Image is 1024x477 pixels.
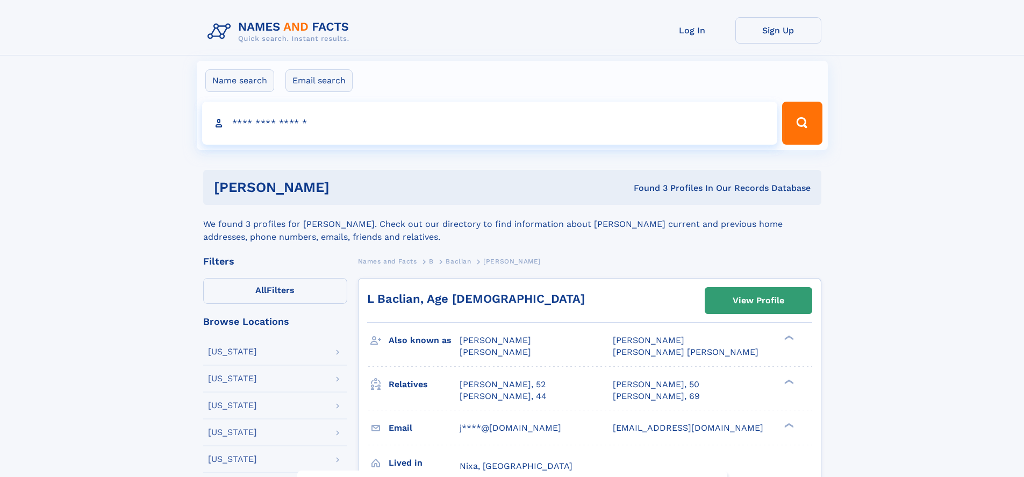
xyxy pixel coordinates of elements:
span: B [429,258,434,265]
div: ❯ [782,378,794,385]
div: [US_STATE] [208,401,257,410]
div: Filters [203,257,347,266]
span: [PERSON_NAME] [460,347,531,357]
a: [PERSON_NAME], 69 [613,390,700,402]
div: View Profile [733,288,784,313]
h3: Relatives [389,375,460,394]
span: [PERSON_NAME] [613,335,684,345]
div: [US_STATE] [208,455,257,464]
a: [PERSON_NAME], 44 [460,390,547,402]
a: View Profile [705,288,812,314]
span: Baclian [446,258,471,265]
input: search input [202,102,778,145]
div: [US_STATE] [208,428,257,437]
div: ❯ [782,422,794,429]
a: L Baclian, Age [DEMOGRAPHIC_DATA] [367,292,585,305]
div: Found 3 Profiles In Our Records Database [482,182,811,194]
span: Nixa, [GEOGRAPHIC_DATA] [460,461,572,471]
h3: Also known as [389,331,460,350]
a: Names and Facts [358,254,417,268]
label: Email search [285,69,353,92]
span: [EMAIL_ADDRESS][DOMAIN_NAME] [613,423,763,433]
div: Browse Locations [203,317,347,326]
button: Search Button [782,102,822,145]
span: [PERSON_NAME] [460,335,531,345]
a: B [429,254,434,268]
div: [US_STATE] [208,347,257,356]
img: Logo Names and Facts [203,17,358,46]
a: Log In [649,17,735,44]
div: We found 3 profiles for [PERSON_NAME]. Check out our directory to find information about [PERSON_... [203,205,821,244]
label: Filters [203,278,347,304]
div: ❯ [782,334,794,341]
h1: [PERSON_NAME] [214,181,482,194]
span: [PERSON_NAME] [483,258,541,265]
a: Sign Up [735,17,821,44]
span: [PERSON_NAME] [PERSON_NAME] [613,347,758,357]
h3: Email [389,419,460,437]
h3: Lived in [389,454,460,472]
div: [US_STATE] [208,374,257,383]
label: Name search [205,69,274,92]
span: All [255,285,267,295]
a: [PERSON_NAME], 52 [460,379,546,390]
a: Baclian [446,254,471,268]
a: [PERSON_NAME], 50 [613,379,699,390]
